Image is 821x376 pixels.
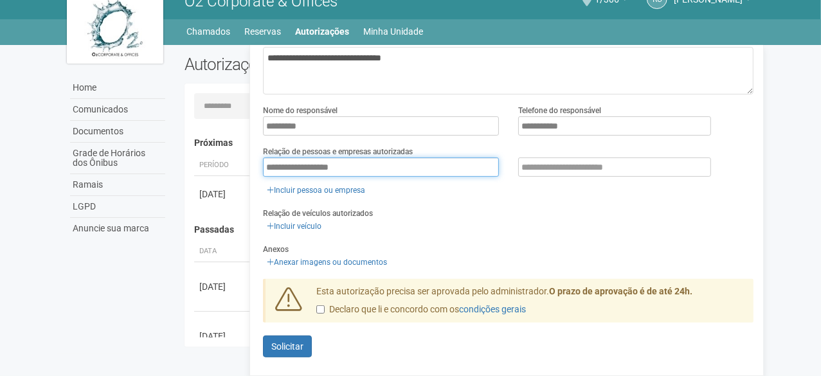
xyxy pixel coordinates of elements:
strong: O prazo de aprovação é de até 24h. [549,286,692,296]
a: Reservas [245,22,282,40]
h2: Autorizações [185,55,460,74]
div: [DATE] [199,280,247,293]
label: Relação de pessoas e empresas autorizadas [263,146,413,157]
label: Telefone do responsável [518,105,601,116]
label: Relação de veículos autorizados [263,208,373,219]
a: Incluir veículo [263,219,325,233]
a: LGPD [70,196,165,218]
a: Autorizações [296,22,350,40]
input: Declaro que li e concordo com oscondições gerais [316,305,325,314]
label: Nome do responsável [263,105,338,116]
h4: Passadas [194,225,745,235]
label: Declaro que li e concordo com os [316,303,526,316]
a: Anuncie sua marca [70,218,165,239]
div: Esta autorização precisa ser aprovada pelo administrador. [307,285,754,323]
a: Comunicados [70,99,165,121]
a: Documentos [70,121,165,143]
a: Ramais [70,174,165,196]
a: Home [70,77,165,99]
th: Período [194,155,252,176]
h4: Próximas [194,138,745,148]
a: condições gerais [459,304,526,314]
a: Anexar imagens ou documentos [263,255,391,269]
a: Incluir pessoa ou empresa [263,183,369,197]
th: Data [194,241,252,262]
div: [DATE] [199,330,247,343]
button: Solicitar [263,336,312,357]
label: Anexos [263,244,289,255]
a: Minha Unidade [364,22,424,40]
a: Grade de Horários dos Ônibus [70,143,165,174]
span: Solicitar [271,341,303,352]
a: Chamados [187,22,231,40]
div: [DATE] [199,188,247,201]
